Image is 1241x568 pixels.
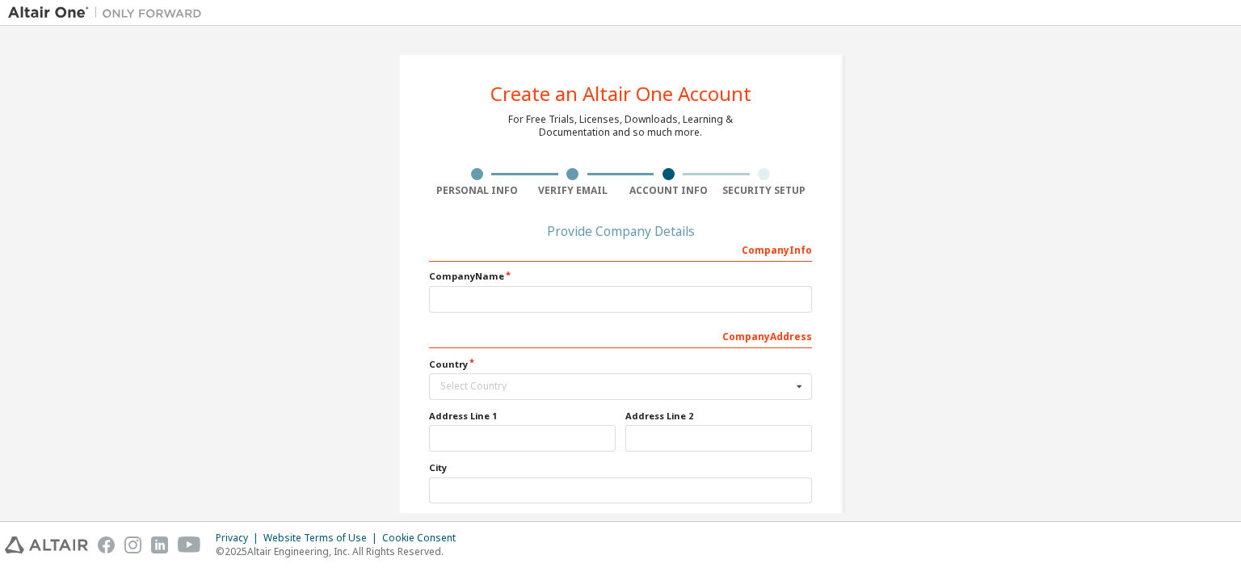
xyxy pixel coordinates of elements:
div: Provide Company Details [429,226,812,236]
label: Address Line 1 [429,410,616,423]
img: facebook.svg [98,536,115,553]
div: Verify Email [525,184,621,197]
div: Privacy [216,532,263,545]
img: instagram.svg [124,536,141,553]
div: Company Address [429,322,812,348]
div: Create an Altair One Account [490,84,751,103]
img: youtube.svg [178,536,201,553]
div: Cookie Consent [382,532,465,545]
div: Website Terms of Use [263,532,382,545]
div: Select Country [440,381,792,391]
label: Country [429,358,812,371]
label: Address Line 2 [625,410,812,423]
img: Altair One [8,5,210,21]
div: Account Info [620,184,717,197]
img: linkedin.svg [151,536,168,553]
div: Personal Info [429,184,525,197]
label: Company Name [429,270,812,283]
img: altair_logo.svg [5,536,88,553]
div: Company Info [429,236,812,262]
div: Security Setup [717,184,813,197]
p: © 2025 Altair Engineering, Inc. All Rights Reserved. [216,545,465,558]
label: City [429,461,812,474]
div: For Free Trials, Licenses, Downloads, Learning & Documentation and so much more. [508,113,733,139]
